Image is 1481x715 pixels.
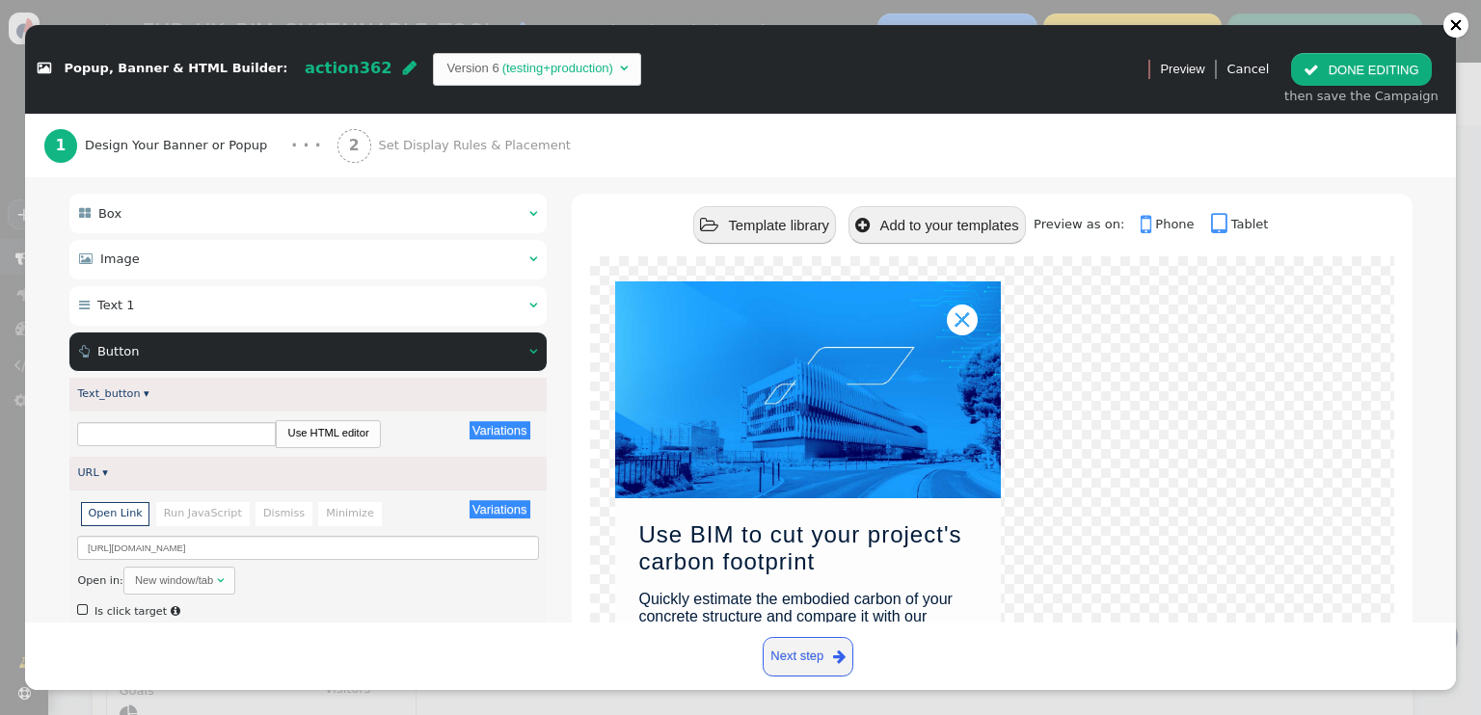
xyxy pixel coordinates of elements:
[349,137,360,154] b: 2
[529,345,537,357] span: 
[77,536,538,560] input: Link URL
[79,207,91,220] span: 
[55,137,66,154] b: 1
[256,502,312,526] li: Dismiss
[446,59,498,78] td: Version 6
[79,252,93,265] span: 
[1160,60,1204,79] span: Preview
[77,600,92,622] span: 
[529,299,537,311] span: 
[337,114,611,177] a: 2 Set Display Rules & Placement
[470,421,530,439] button: Variations
[1141,217,1206,231] a: Phone
[848,206,1026,244] button: Add to your templates
[763,637,854,676] a: Next step
[499,59,616,78] td: (testing+production)
[44,114,337,177] a: 1 Design Your Banner or Popup · · ·
[615,281,1001,498] img: 70ba61d0d8796584.jpeg
[277,421,379,446] a: Use HTML editor
[1211,212,1231,237] span: 
[97,298,135,312] span: Text 1
[529,207,537,220] span: 
[470,500,530,518] button: Variations
[77,466,107,479] a: URL ▾
[171,605,180,617] span: 
[77,605,167,618] label: Is click target
[305,59,392,77] span: action362
[638,591,962,676] font: Quickly estimate the embodied carbon of your concrete structure and compare it with our sustainab...
[620,62,628,74] span: 
[77,387,148,400] a: Text_button ▾
[156,502,249,526] li: Run JavaScript
[1160,53,1204,86] a: Preview
[529,252,537,265] span: 
[855,217,870,234] span: 
[79,299,90,311] span: 
[97,344,140,358] span: Button
[217,574,224,586] span: 
[833,646,846,668] span: 
[85,136,275,155] span: Design Your Banner or Popup
[65,62,288,76] span: Popup, Banner & HTML Builder:
[135,572,213,589] div: New window/tab
[1284,87,1439,106] div: then save the Campaign
[1304,63,1319,77] span: 
[318,502,381,526] li: Minimize
[38,63,51,75] span: 
[98,206,121,221] span: Box
[693,206,836,244] button: Template library
[79,345,90,357] span: 
[100,252,140,266] span: Image
[291,134,321,158] div: · · ·
[81,502,150,526] li: Open Link
[1226,62,1269,76] a: Cancel
[638,521,961,574] font: Use BIM to cut your project's carbon footprint
[700,217,718,234] span: 
[1291,53,1431,86] button: DONE EDITING
[1141,212,1155,237] span: 
[403,60,417,75] span: 
[77,567,538,595] div: Open in:
[1211,217,1269,231] a: Tablet
[1034,217,1137,231] span: Preview as on:
[378,136,578,155] span: Set Display Rules & Placement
